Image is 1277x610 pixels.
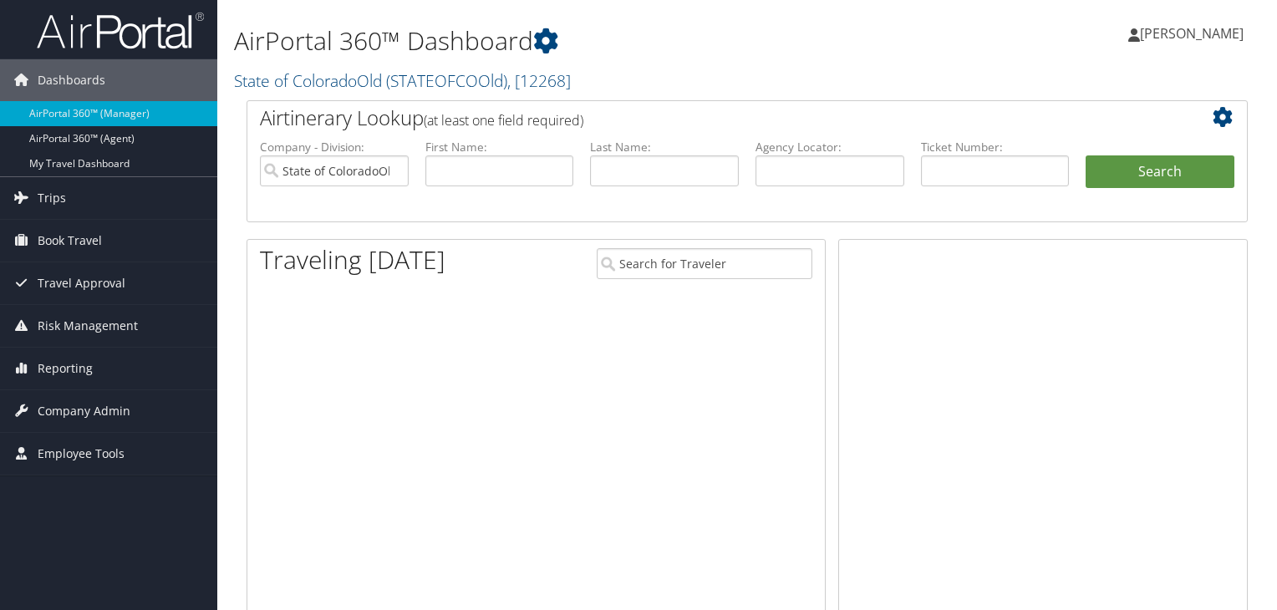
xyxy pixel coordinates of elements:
[38,390,130,432] span: Company Admin
[1128,8,1260,58] a: [PERSON_NAME]
[756,139,904,155] label: Agency Locator:
[234,23,918,58] h1: AirPortal 360™ Dashboard
[234,69,571,92] a: State of ColoradoOld
[260,242,445,277] h1: Traveling [DATE]
[260,104,1151,132] h2: Airtinerary Lookup
[386,69,507,92] span: ( STATEOFCOOld )
[425,139,574,155] label: First Name:
[590,139,739,155] label: Last Name:
[507,69,571,92] span: , [ 12268 ]
[37,11,204,50] img: airportal-logo.png
[597,248,812,279] input: Search for Traveler
[38,433,125,475] span: Employee Tools
[1086,155,1234,189] button: Search
[921,139,1070,155] label: Ticket Number:
[260,139,409,155] label: Company - Division:
[38,262,125,304] span: Travel Approval
[38,59,105,101] span: Dashboards
[38,177,66,219] span: Trips
[424,111,583,130] span: (at least one field required)
[38,220,102,262] span: Book Travel
[38,348,93,389] span: Reporting
[1140,24,1244,43] span: [PERSON_NAME]
[38,305,138,347] span: Risk Management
